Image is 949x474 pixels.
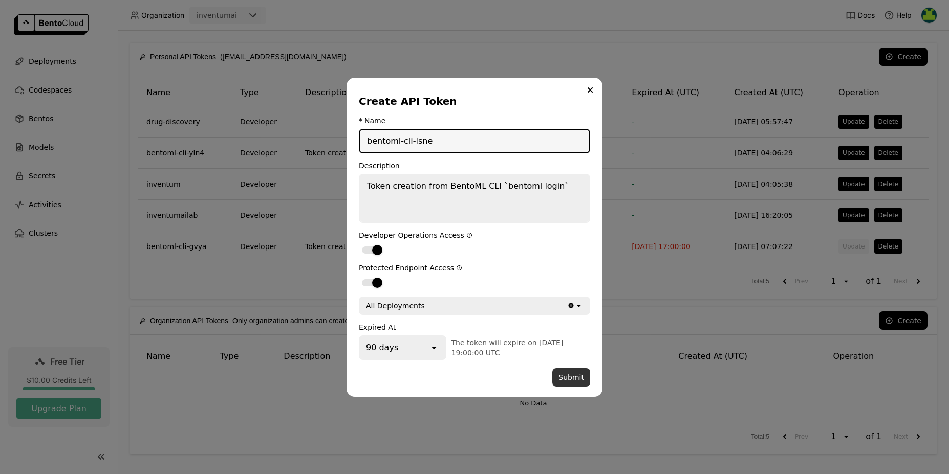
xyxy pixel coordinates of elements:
[426,301,427,311] input: Selected All Deployments.
[359,162,590,170] div: Description
[359,231,590,239] div: Developer Operations Access
[451,338,564,357] span: The token will expire on [DATE] 19:00:00 UTC
[584,84,596,96] button: Close
[552,368,590,387] button: Submit
[567,302,575,309] svg: Clear value
[347,78,602,397] div: dialog
[359,264,590,272] div: Protected Endpoint Access
[429,343,439,353] svg: open
[359,94,586,108] div: Create API Token
[366,342,398,354] div: 90 days
[360,175,589,222] textarea: Token creation from BentoML CLI `bentoml login`
[359,323,590,331] div: Expired At
[575,302,583,310] svg: open
[366,301,425,311] div: All Deployments
[364,117,385,125] div: Name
